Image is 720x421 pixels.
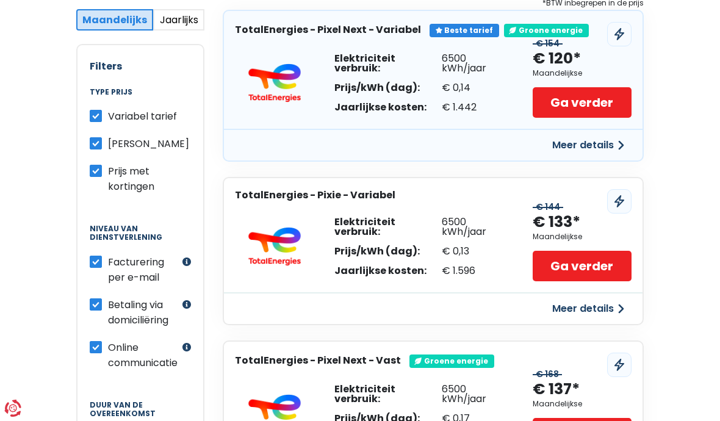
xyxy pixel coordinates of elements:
[90,88,191,109] legend: Type prijs
[334,217,442,237] div: Elektriciteit verbruik:
[334,266,442,276] div: Jaarlijkse kosten:
[533,38,563,49] div: € 154
[533,232,582,241] div: Maandelijkse
[235,354,401,366] h3: TotalEnergies - Pixel Next - Vast
[76,9,153,31] button: Maandelijks
[504,24,589,37] div: Groene energie
[442,54,513,73] div: 6500 kWh/jaar
[533,87,632,118] a: Ga verder
[545,134,632,156] button: Meer details
[409,354,494,368] div: Groene energie
[108,164,154,193] span: Prijs met kortingen
[533,380,580,400] div: € 137*
[238,227,311,266] img: TotalEnergies
[442,246,513,256] div: € 0,13
[334,54,442,73] div: Elektriciteit verbruik:
[90,225,191,254] legend: Niveau van dienstverlening
[442,83,513,93] div: € 0,14
[533,69,582,77] div: Maandelijkse
[153,9,204,31] button: Jaarlijks
[238,63,311,103] img: TotalEnergies
[334,83,442,93] div: Prijs/kWh (dag):
[108,137,189,151] span: [PERSON_NAME]
[334,103,442,112] div: Jaarlijkse kosten:
[442,266,513,276] div: € 1.596
[533,202,563,212] div: € 144
[533,49,581,69] div: € 120*
[430,24,499,37] div: Beste tarief
[90,60,191,72] h2: Filters
[108,254,179,285] label: Facturering per e-mail
[108,297,179,328] label: Betaling via domiciliëring
[533,369,562,380] div: € 168
[334,246,442,256] div: Prijs/kWh (dag):
[108,109,177,123] span: Variabel tarief
[442,103,513,112] div: € 1.442
[334,384,442,404] div: Elektriciteit verbruik:
[108,340,179,370] label: Online communicatie
[533,251,632,281] a: Ga verder
[442,384,513,404] div: 6500 kWh/jaar
[533,400,582,408] div: Maandelijkse
[235,189,395,201] h3: TotalEnergies - Pixie - Variabel
[533,212,580,232] div: € 133*
[235,24,421,35] h3: TotalEnergies - Pixel Next - Variabel
[442,217,513,237] div: 6500 kWh/jaar
[545,298,632,320] button: Meer details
